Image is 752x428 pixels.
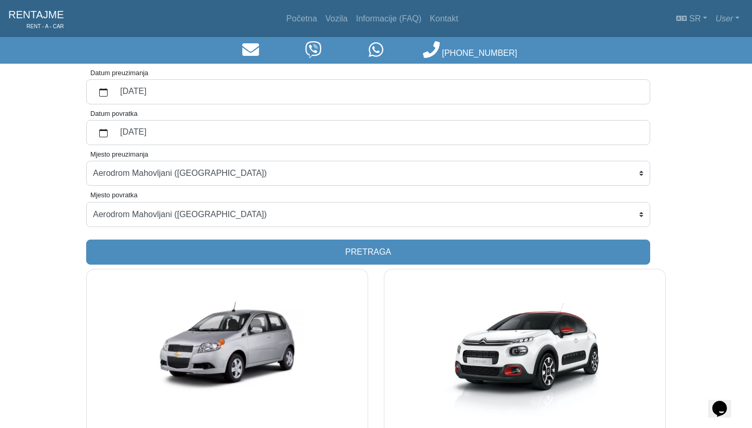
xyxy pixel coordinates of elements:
a: User [711,8,744,29]
img: Citroen C3 [384,269,665,426]
button: calendar [93,123,114,142]
a: Informacije (FAQ) [352,8,426,29]
label: Datum preuzimanja [90,68,148,78]
label: Datum povratka [90,109,137,118]
span: sr [689,14,701,23]
label: Mjesto preuzimanja [90,149,148,159]
button: calendar [93,82,114,101]
iframe: chat widget [708,386,742,418]
em: User [715,14,733,23]
span: [PHONE_NUMBER] [442,49,517,57]
svg: calendar [99,88,108,97]
svg: calendar [99,129,108,137]
a: Kontakt [426,8,462,29]
button: Pretraga [86,240,650,265]
a: Vozila [321,8,352,29]
a: RENTAJMERENT - A - CAR [8,4,64,33]
a: sr [672,8,711,29]
a: [PHONE_NUMBER] [423,49,517,57]
span: RENT - A - CAR [8,22,64,30]
label: [DATE] [114,123,643,142]
a: Početna [282,8,321,29]
label: [DATE] [114,82,643,101]
img: Chevrolet Aveo [87,269,368,426]
label: Mjesto povratka [90,190,137,200]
